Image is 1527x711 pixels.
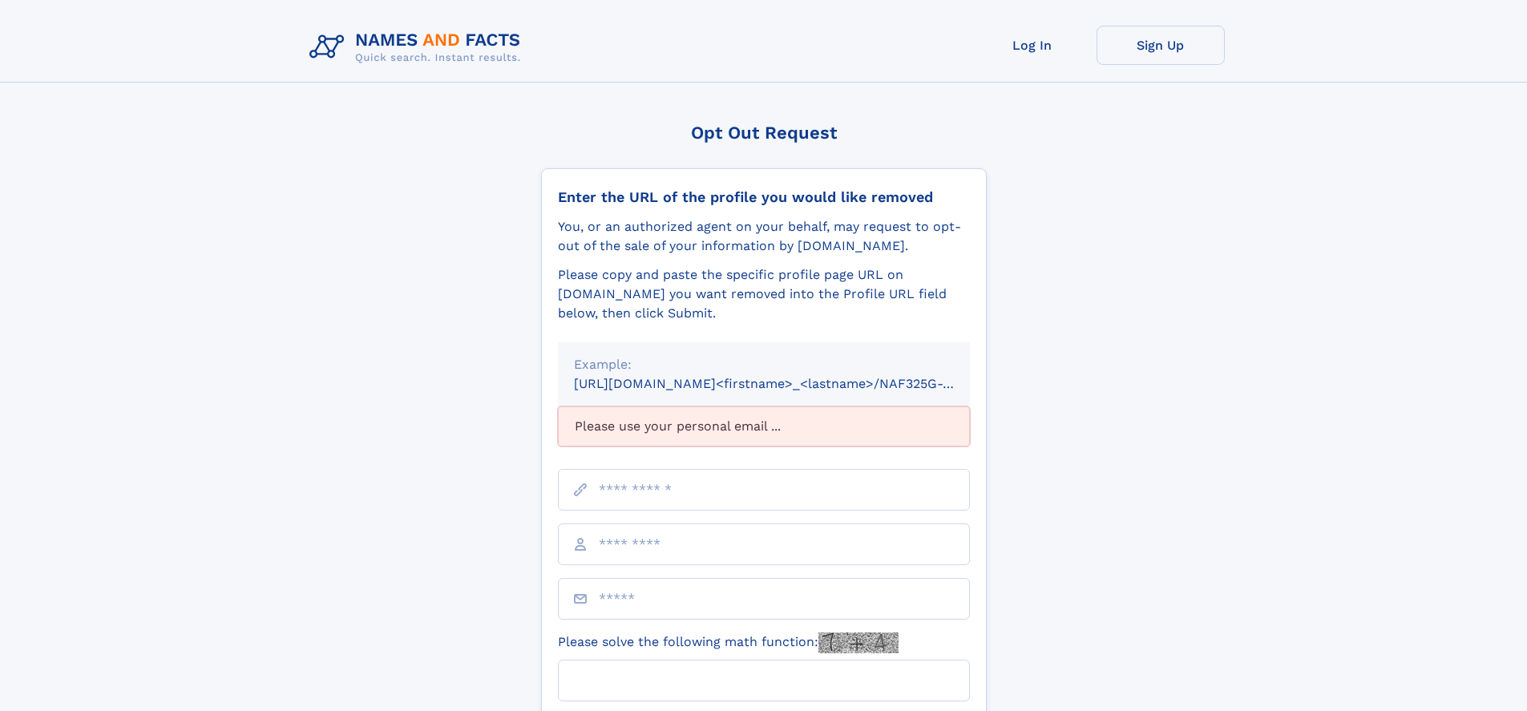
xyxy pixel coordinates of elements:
div: Example: [574,355,954,374]
div: Please use your personal email ... [558,406,970,446]
div: Enter the URL of the profile you would like removed [558,188,970,206]
div: Opt Out Request [541,123,987,143]
div: You, or an authorized agent on your behalf, may request to opt-out of the sale of your informatio... [558,217,970,256]
label: Please solve the following math function: [558,632,899,653]
div: Please copy and paste the specific profile page URL on [DOMAIN_NAME] you want removed into the Pr... [558,265,970,323]
a: Log In [968,26,1097,65]
small: [URL][DOMAIN_NAME]<firstname>_<lastname>/NAF325G-xxxxxxxx [574,376,1000,391]
a: Sign Up [1097,26,1225,65]
img: Logo Names and Facts [303,26,534,69]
